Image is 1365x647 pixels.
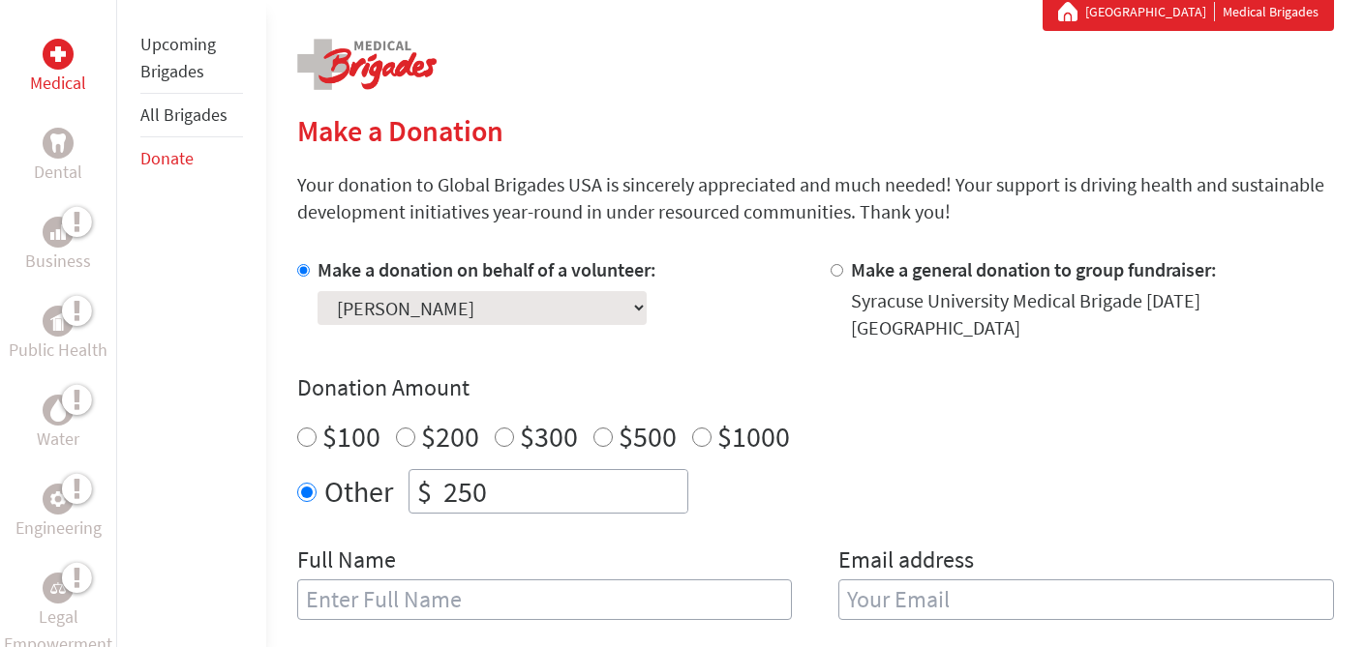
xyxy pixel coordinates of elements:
div: Medical [43,39,74,70]
img: logo-medical.png [297,39,437,90]
p: Engineering [15,515,102,542]
img: Medical [50,46,66,62]
div: Legal Empowerment [43,573,74,603]
label: Make a general donation to group fundraiser: [851,257,1217,281]
div: Syracuse University Medical Brigade [DATE] [GEOGRAPHIC_DATA] [851,287,1334,341]
img: Dental [50,133,66,152]
a: EngineeringEngineering [15,484,102,542]
div: Water [43,395,74,426]
img: Water [50,398,66,421]
a: All Brigades [140,103,227,126]
img: Business [50,224,66,240]
li: Donate [140,137,243,180]
input: Enter Amount [440,470,687,513]
h4: Donation Amount [297,372,1334,403]
p: Medical [30,70,86,97]
label: $1000 [717,418,790,455]
input: Enter Full Name [297,579,793,620]
a: DentalDental [34,128,82,186]
input: Your Email [838,579,1334,620]
label: Make a donation on behalf of a volunteer: [318,257,656,281]
label: $200 [421,418,479,455]
label: Other [324,469,393,514]
div: Public Health [43,306,74,337]
p: Your donation to Global Brigades USA is sincerely appreciated and much needed! Your support is dr... [297,171,1334,225]
a: BusinessBusiness [25,217,91,275]
label: Email address [838,544,974,579]
label: $100 [322,418,380,455]
a: [GEOGRAPHIC_DATA] [1085,2,1215,21]
div: $ [409,470,440,513]
p: Water [37,426,79,453]
div: Engineering [43,484,74,515]
img: Engineering [50,491,66,507]
a: Upcoming Brigades [140,33,216,82]
a: Donate [140,147,194,169]
li: Upcoming Brigades [140,23,243,94]
label: Full Name [297,544,396,579]
a: MedicalMedical [30,39,86,97]
p: Public Health [9,337,107,364]
label: $500 [619,418,677,455]
h2: Make a Donation [297,113,1334,148]
a: WaterWater [37,395,79,453]
img: Legal Empowerment [50,582,66,594]
div: Business [43,217,74,248]
div: Medical Brigades [1058,2,1319,21]
p: Business [25,248,91,275]
div: Dental [43,128,74,159]
label: $300 [520,418,578,455]
li: All Brigades [140,94,243,137]
a: Public HealthPublic Health [9,306,107,364]
p: Dental [34,159,82,186]
img: Public Health [50,311,66,331]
